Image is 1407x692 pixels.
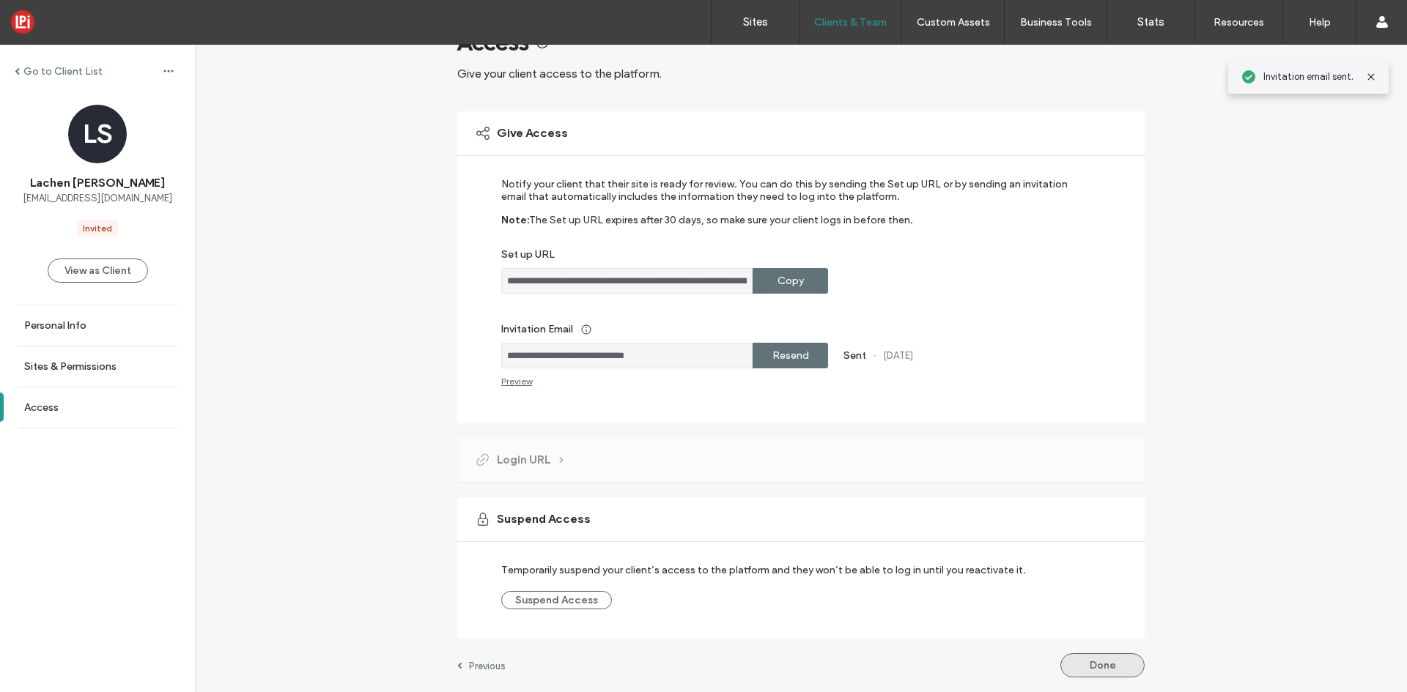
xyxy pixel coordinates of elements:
label: Clients & Team [814,16,887,29]
label: Stats [1137,15,1164,29]
span: Invitation email sent. [1263,70,1354,84]
label: Resend [772,342,809,369]
span: Lachen [PERSON_NAME] [30,175,165,191]
span: Login URL [497,452,550,468]
button: Suspend Access [501,591,612,609]
span: Suspend Access [497,511,591,527]
span: Access [457,28,529,57]
label: Set up URL [501,248,1081,268]
label: Sent [843,349,866,362]
span: Give Access [497,125,568,141]
a: Previous [457,660,506,671]
label: Personal Info [24,319,86,332]
div: LS [68,105,127,163]
label: Note: [501,214,529,248]
label: Temporarily suspend your client’s access to the platform and they won’t be able to log in until y... [501,557,1026,584]
label: Previous [469,661,506,671]
span: Help [33,10,63,23]
span: [EMAIL_ADDRESS][DOMAIN_NAME] [23,191,172,206]
label: Invitation Email [501,316,1081,343]
label: Go to Client List [23,65,103,78]
label: [DATE] [883,350,913,361]
div: Preview [501,376,532,387]
button: View as Client [48,258,148,283]
button: Done [1060,653,1145,677]
label: The Set up URL expires after 30 days, so make sure your client logs in before then. [529,214,913,248]
label: Sites [743,15,768,29]
label: Copy [778,267,804,294]
label: Resources [1214,16,1264,29]
span: Give your client access to the platform. [457,67,662,81]
label: Business Tools [1020,16,1092,29]
label: Help [1309,16,1331,29]
div: Invited [83,222,112,235]
label: Sites & Permissions [24,360,117,373]
label: Custom Assets [917,16,990,29]
label: Notify your client that their site is ready for review. You can do this by sending the Set up URL... [501,178,1081,214]
label: Access [24,401,59,414]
